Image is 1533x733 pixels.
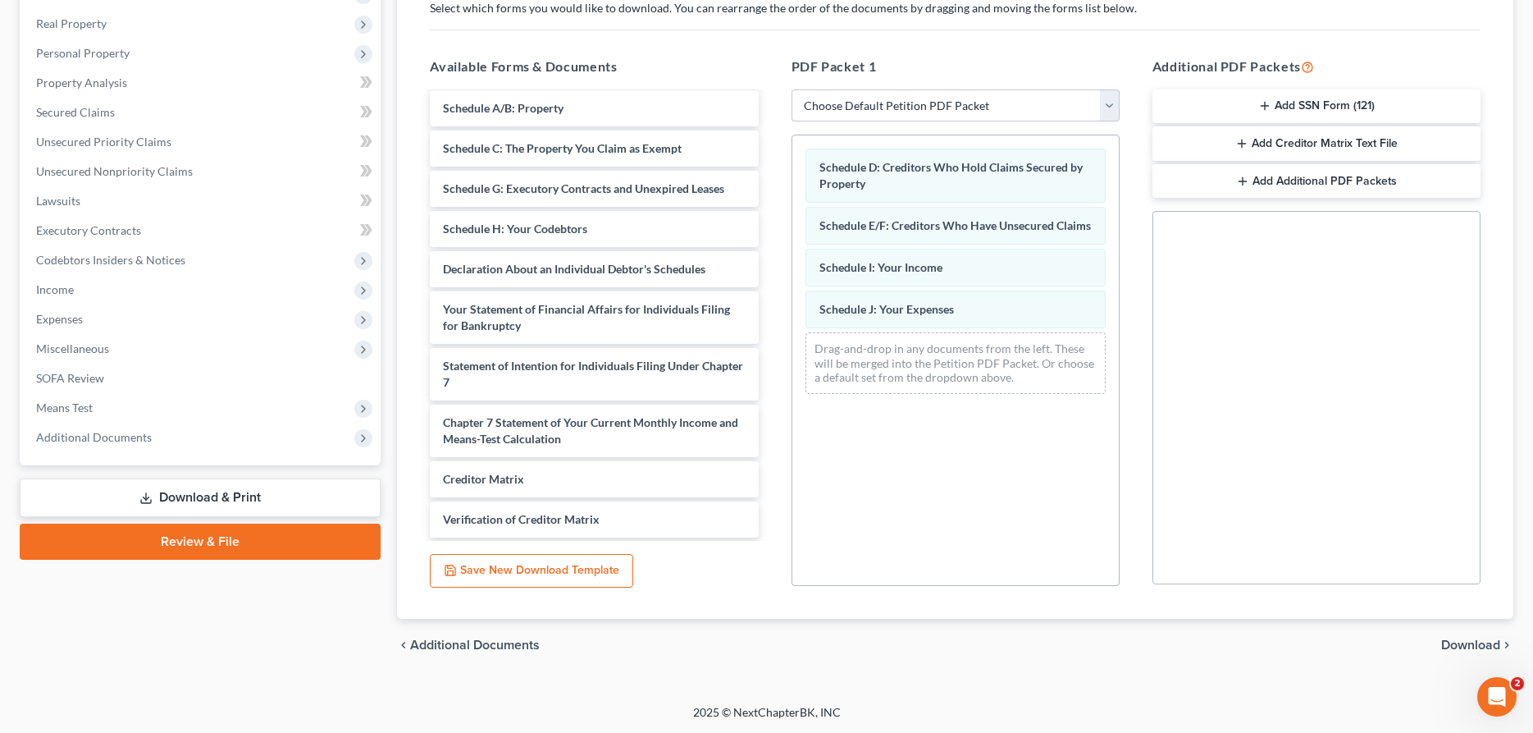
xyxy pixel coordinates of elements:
span: 2 [1511,677,1524,690]
span: Chapter 7 Statement of Your Current Monthly Income and Means-Test Calculation [443,415,738,446]
span: Schedule G: Executory Contracts and Unexpired Leases [443,181,724,195]
span: Your Statement of Financial Affairs for Individuals Filing for Bankruptcy [443,302,730,332]
h5: Additional PDF Packets [1152,57,1481,76]
span: Secured Claims [36,105,115,119]
a: Lawsuits [23,186,381,216]
span: Lawsuits [36,194,80,208]
a: Property Analysis [23,68,381,98]
span: Creditor Matrix [443,472,524,486]
span: Property Analysis [36,76,127,89]
span: Expenses [36,312,83,326]
a: Download & Print [20,479,381,517]
iframe: Intercom live chat [1477,677,1517,717]
a: Unsecured Nonpriority Claims [23,157,381,186]
i: chevron_left [397,639,410,652]
a: SOFA Review [23,364,381,393]
span: Means Test [36,401,93,415]
button: Save New Download Template [430,554,633,589]
span: Miscellaneous [36,341,109,355]
h5: Available Forms & Documents [430,57,758,76]
span: Declaration About an Individual Debtor's Schedules [443,262,705,276]
span: Executory Contracts [36,223,141,237]
a: Unsecured Priority Claims [23,127,381,157]
span: Additional Documents [36,430,152,444]
span: Verification of Creditor Matrix [443,512,600,526]
span: Unsecured Nonpriority Claims [36,164,193,178]
span: SOFA Review [36,371,104,385]
button: Add Creditor Matrix Text File [1152,126,1481,161]
span: Personal Property [36,46,130,60]
a: Review & File [20,524,381,560]
span: Schedule I: Your Income [819,260,942,274]
a: Executory Contracts [23,216,381,245]
a: chevron_left Additional Documents [397,639,540,652]
span: Schedule E/F: Creditors Who Have Unsecured Claims [819,218,1091,232]
a: Secured Claims [23,98,381,127]
span: Schedule H: Your Codebtors [443,222,587,236]
span: Income [36,282,74,296]
h5: PDF Packet 1 [792,57,1120,76]
span: Statement of Intention for Individuals Filing Under Chapter 7 [443,359,743,389]
button: Add Additional PDF Packets [1152,164,1481,199]
span: Codebtors Insiders & Notices [36,253,185,267]
span: Schedule C: The Property You Claim as Exempt [443,141,682,155]
span: Schedule D: Creditors Who Hold Claims Secured by Property [819,160,1083,190]
span: Schedule J: Your Expenses [819,302,954,316]
span: Download [1441,639,1500,652]
span: Unsecured Priority Claims [36,135,171,149]
button: Download chevron_right [1441,639,1513,652]
i: chevron_right [1500,639,1513,652]
span: Additional Documents [410,639,540,652]
button: Add SSN Form (121) [1152,89,1481,124]
span: Real Property [36,16,107,30]
div: Drag-and-drop in any documents from the left. These will be merged into the Petition PDF Packet. ... [805,332,1106,394]
span: Schedule A/B: Property [443,101,563,115]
